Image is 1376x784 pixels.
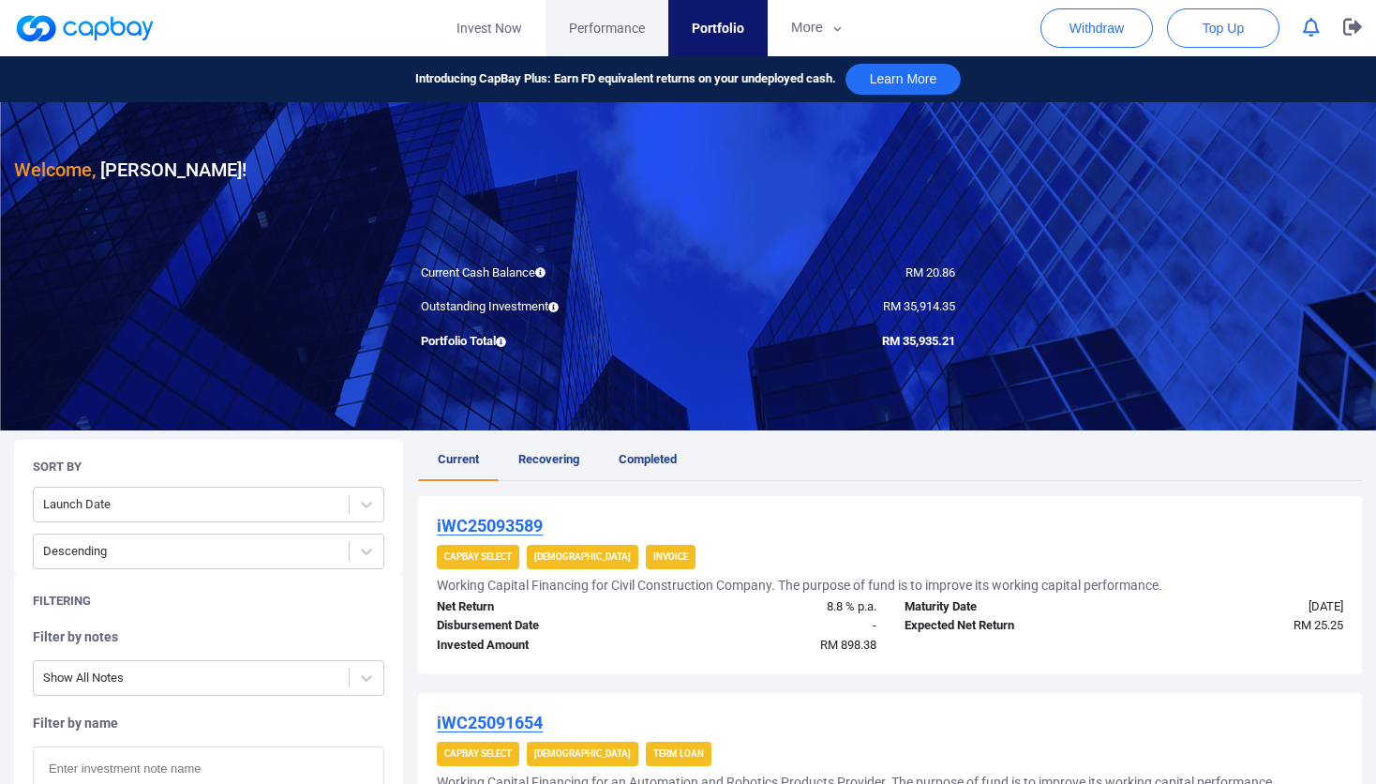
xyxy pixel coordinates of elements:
span: Completed [619,452,677,466]
span: Performance [569,18,645,38]
h3: [PERSON_NAME] ! [14,155,247,185]
span: Recovering [518,452,579,466]
div: [DATE] [1124,597,1357,617]
div: 8.8 % p.a. [657,597,890,617]
span: RM 25.25 [1294,618,1343,632]
div: Outstanding Investment [407,297,688,317]
u: iWC25093589 [437,516,543,535]
strong: [DEMOGRAPHIC_DATA] [534,748,631,759]
span: Current [438,452,479,466]
div: Disbursement Date [423,616,656,636]
button: Learn More [845,64,962,95]
span: RM 35,935.21 [882,334,955,348]
span: Portfolio [692,18,744,38]
button: Withdraw [1040,8,1153,48]
div: Invested Amount [423,636,656,656]
span: RM 35,914.35 [883,299,955,313]
strong: [DEMOGRAPHIC_DATA] [534,551,631,562]
strong: CapBay Select [444,551,512,562]
h5: Filter by notes [33,628,384,645]
strong: Invoice [653,551,688,562]
h5: Working Capital Financing for Civil Construction Company. The purpose of fund is to improve its w... [437,577,1162,594]
strong: Term Loan [653,748,704,759]
div: Expected Net Return [890,616,1124,636]
div: Portfolio Total [407,332,688,352]
span: RM 20.86 [905,265,955,279]
span: Introducing CapBay Plus: Earn FD equivalent returns on your undeployed cash. [415,69,836,89]
button: Top Up [1167,8,1279,48]
div: Net Return [423,597,656,617]
div: Maturity Date [890,597,1124,617]
u: iWC25091654 [437,713,543,732]
span: Welcome, [14,158,96,181]
div: Current Cash Balance [407,264,688,283]
span: Top Up [1203,19,1244,38]
div: - [657,616,890,636]
strong: CapBay Select [444,748,512,759]
h5: Filter by name [33,715,384,731]
span: RM 898.38 [820,638,876,652]
h5: Filtering [33,593,91,610]
h5: Sort By [33,459,82,475]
